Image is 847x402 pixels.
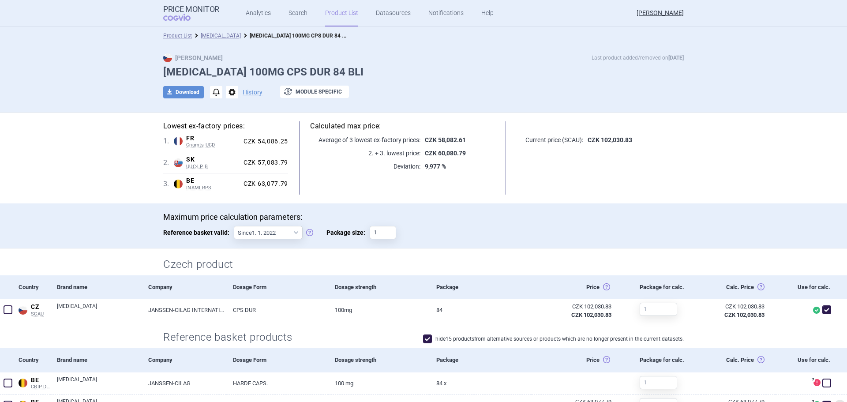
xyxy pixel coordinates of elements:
[163,66,684,79] h1: [MEDICAL_DATA] 100MG CPS DUR 84 BLI
[776,275,835,299] div: Use for calc.
[163,330,300,345] h2: Reference basket products
[16,301,50,317] a: CZCZSCAU
[310,121,495,131] h5: Calculated max price:
[163,212,684,222] p: Maximum price calculation parameters:
[226,299,328,321] a: CPS DUR
[430,372,531,394] a: 84 x
[163,33,192,39] a: Product List
[174,158,183,167] img: Slovakia
[423,334,684,343] label: hide 15 products from alternative sources or products which are no longer present in the current ...
[16,375,50,390] a: BEBECBIP DCI
[186,164,240,170] span: UUC-LP B
[430,299,531,321] a: 84
[243,89,262,95] button: History
[810,377,815,383] span: ?
[280,86,349,98] button: Module specific
[425,163,446,170] strong: 9,977 %
[16,275,50,299] div: Country
[50,275,142,299] div: Brand name
[701,299,776,322] a: CZK 102,030.83CZK 102,030.83
[588,136,632,143] strong: CZK 102,030.83
[701,348,776,372] div: Calc. Price
[310,135,420,144] p: Average of 3 lowest ex-factory prices:
[425,136,466,143] strong: CZK 58,082.61
[31,303,50,311] span: CZ
[240,159,288,167] div: CZK 57,083.79
[328,275,430,299] div: Dosage strength
[19,306,27,315] img: Czech Republic
[163,54,223,61] strong: [PERSON_NAME]
[640,303,677,316] input: 1
[163,31,192,40] li: Product List
[16,348,50,372] div: Country
[174,137,183,146] img: France
[328,348,430,372] div: Dosage strength
[701,275,776,299] div: Calc. Price
[31,376,50,384] span: BE
[326,226,370,239] span: Package size:
[163,257,684,272] h2: Czech product
[163,158,174,168] span: 2 .
[640,376,677,389] input: 1
[370,226,396,239] input: Package size:
[186,185,240,191] span: INAMI RPS
[57,376,142,391] a: [MEDICAL_DATA]
[163,179,174,189] span: 3 .
[532,348,633,372] div: Price
[163,53,172,62] img: CZ
[142,275,226,299] div: Company
[517,135,583,144] p: Current price (SCAU):
[50,348,142,372] div: Brand name
[633,275,701,299] div: Package for calc.
[142,299,226,321] a: JANSSEN-CILAG INTERNATIONAL N.V., BEERSE
[142,372,226,394] a: JANSSEN-CILAG
[571,312,611,318] strong: CZK 102,030.83
[668,55,684,61] strong: [DATE]
[163,86,204,98] button: Download
[430,275,531,299] div: Package
[310,149,420,158] p: 2. + 3. lowest price:
[163,5,219,22] a: Price MonitorCOGVIO
[163,5,219,14] strong: Price Monitor
[430,348,531,372] div: Package
[240,138,288,146] div: CZK 54,086.25
[226,275,328,299] div: Dosage Form
[724,312,765,318] strong: CZK 102,030.83
[592,53,684,62] p: Last product added/removed on
[163,14,203,21] span: COGVIO
[186,156,240,164] span: SK
[31,311,50,317] span: SCAU
[226,348,328,372] div: Dosage Form
[19,379,27,387] img: Belgium
[163,226,234,239] span: Reference basket valid:
[310,162,420,171] p: Deviation:
[250,31,350,39] strong: [MEDICAL_DATA] 100MG CPS DUR 84 BLI
[776,348,835,372] div: Use for calc.
[633,348,701,372] div: Package for calc.
[328,372,430,394] a: 100 mg
[174,180,183,188] img: Belgium
[192,31,241,40] li: ZAVESCA
[532,275,633,299] div: Price
[234,226,303,239] select: Reference basket valid:
[226,372,328,394] a: HARDE CAPS.
[241,31,347,40] li: ZAVESCA 100MG CPS DUR 84 BLI
[425,150,466,157] strong: CZK 60,080.79
[708,303,765,311] div: CZK 102,030.83
[163,136,174,147] span: 1 .
[201,33,241,39] a: [MEDICAL_DATA]
[163,121,288,131] h5: Lowest ex-factory prices:
[57,302,142,318] a: [MEDICAL_DATA]
[186,135,240,143] span: FR
[328,299,430,321] a: 100MG
[186,142,240,148] span: Cnamts UCD
[538,303,611,311] div: CZK 102,030.83
[240,180,288,188] div: CZK 63,077.79
[31,384,50,390] span: CBIP DCI
[186,177,240,185] span: BE
[538,303,611,319] abbr: Česko ex-factory
[142,348,226,372] div: Company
